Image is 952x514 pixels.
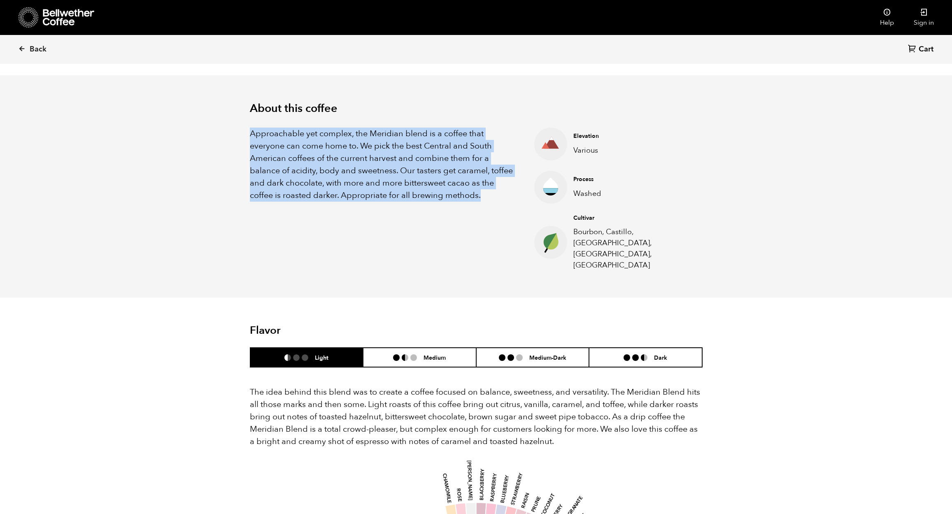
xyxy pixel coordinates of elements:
[250,324,401,337] h2: Flavor
[573,145,689,156] p: Various
[573,214,689,222] h4: Cultivar
[573,132,689,140] h4: Elevation
[424,354,446,361] h6: Medium
[250,102,703,115] h2: About this coffee
[250,386,703,448] p: The idea behind this blend was to create a coffee focused on balance, sweetness, and versatility....
[315,354,328,361] h6: Light
[30,44,47,54] span: Back
[908,44,936,55] a: Cart
[573,188,689,199] p: Washed
[919,44,933,54] span: Cart
[250,128,514,202] p: Approachable yet complex, the Meridian blend is a coffee that everyone can come home to. We pick ...
[529,354,566,361] h6: Medium-Dark
[573,226,689,271] p: Bourbon, Castillo, [GEOGRAPHIC_DATA], [GEOGRAPHIC_DATA], [GEOGRAPHIC_DATA]
[573,175,689,184] h4: Process
[654,354,667,361] h6: Dark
